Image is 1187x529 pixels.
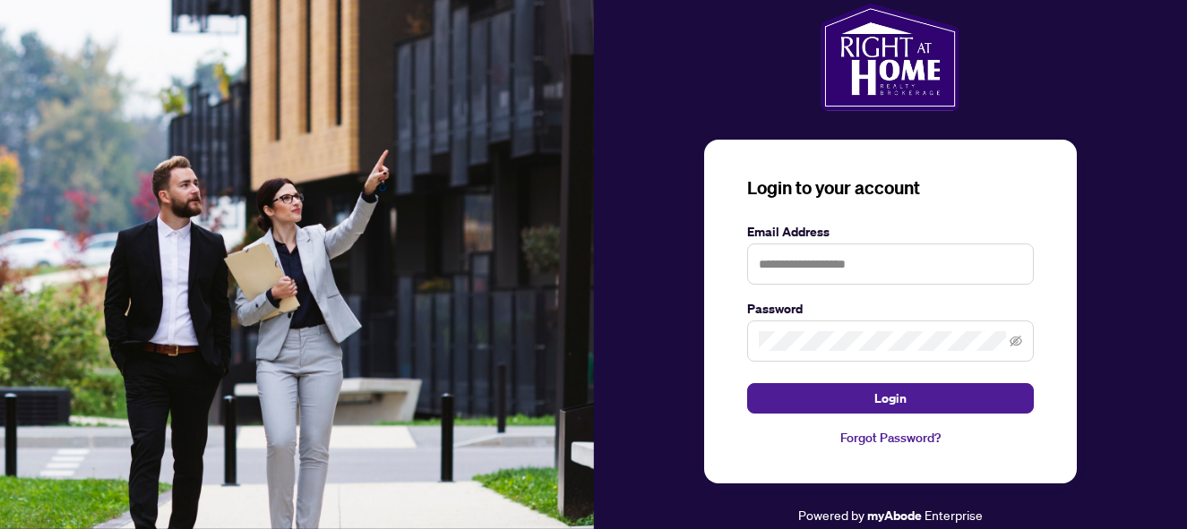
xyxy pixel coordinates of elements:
[821,4,959,111] img: ma-logo
[798,507,864,523] span: Powered by
[1010,335,1022,347] span: eye-invisible
[747,222,1034,242] label: Email Address
[747,175,1034,201] h3: Login to your account
[867,506,922,525] a: myAbode
[874,384,907,413] span: Login
[747,299,1034,319] label: Password
[925,507,983,523] span: Enterprise
[747,383,1034,414] button: Login
[747,428,1034,448] a: Forgot Password?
